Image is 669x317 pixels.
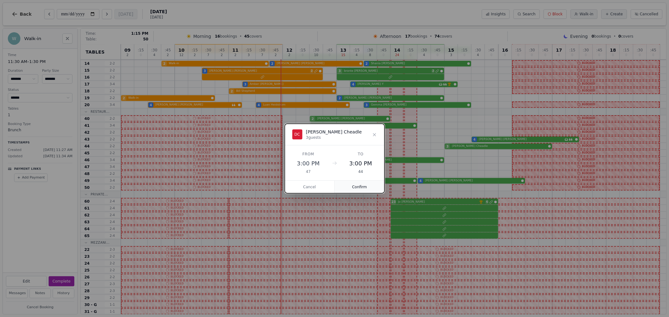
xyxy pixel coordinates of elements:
[306,135,362,140] div: 3 guests
[292,129,302,139] div: DC
[292,152,325,157] div: From
[335,181,385,193] button: Confirm
[345,152,377,157] div: To
[285,181,335,193] button: Cancel
[306,129,362,135] div: [PERSON_NAME] Cheadle
[345,169,377,174] div: 44
[345,159,377,168] div: 3:00 PM
[292,169,325,174] div: 47
[292,159,325,168] div: 3:00 PM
